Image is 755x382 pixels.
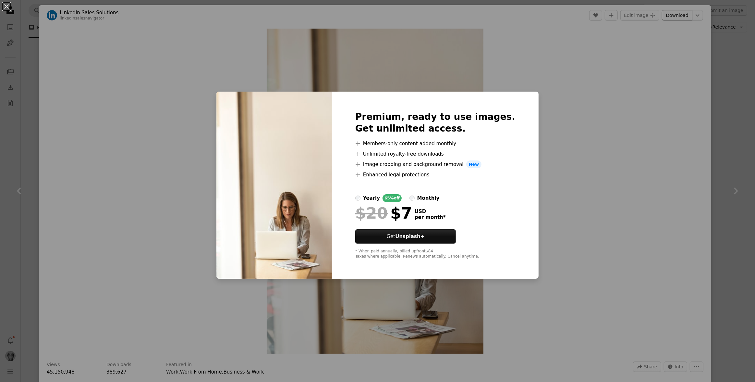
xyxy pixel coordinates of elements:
[355,140,515,147] li: Members-only content added monthly
[355,196,360,201] input: yearly65%off
[355,249,515,259] div: * When paid annually, billed upfront $84 Taxes where applicable. Renews automatically. Cancel any...
[355,171,515,179] li: Enhanced legal protections
[415,214,446,220] span: per month *
[355,160,515,168] li: Image cropping and background removal
[355,150,515,158] li: Unlimited royalty-free downloads
[417,194,440,202] div: monthly
[355,205,388,222] span: $20
[355,111,515,134] h2: Premium, ready to use images. Get unlimited access.
[216,92,332,279] img: photo-1507206130118-b5907f817163
[355,205,412,222] div: $7
[415,209,446,214] span: USD
[355,229,456,244] a: GetUnsplash+
[466,160,482,168] span: New
[363,194,380,202] div: yearly
[409,196,415,201] input: monthly
[395,234,424,239] strong: Unsplash+
[383,194,402,202] div: 65% off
